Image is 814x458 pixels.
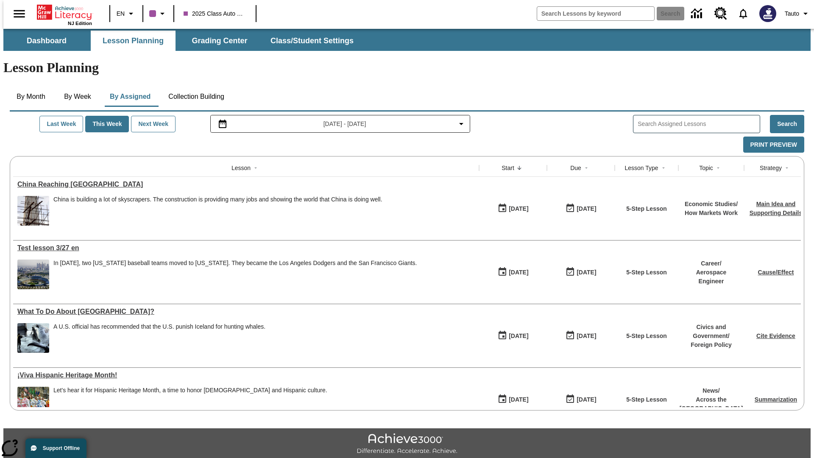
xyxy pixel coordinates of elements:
button: Select the date range menu item [214,119,467,129]
img: Avatar [759,5,776,22]
a: Home [37,4,92,21]
div: ¡Viva Hispanic Heritage Month! [17,371,475,379]
div: Test lesson 3/27 en [17,244,475,252]
div: Topic [699,164,713,172]
button: Select a new avatar [754,3,781,25]
span: [DATE] - [DATE] [323,120,366,128]
p: 5-Step Lesson [626,395,667,404]
button: Support Offline [25,438,86,458]
div: SubNavbar [3,31,361,51]
div: In [DATE], two [US_STATE] baseball teams moved to [US_STATE]. They became the Los Angeles Dodgers... [53,260,417,267]
input: Search Assigned Lessons [638,118,760,130]
button: Language: EN, Select a language [113,6,140,21]
div: Let's hear it for Hispanic Heritage Month, a time to honor Hispanic Americans and Hispanic culture. [53,387,327,416]
svg: Collapse Date Range Filter [456,119,466,129]
img: Construction workers working on a steel structure at a construction site, with a skyscraper in th... [17,196,49,226]
div: Let's hear it for Hispanic Heritage Month, a time to honor [DEMOGRAPHIC_DATA] and Hispanic culture. [53,387,327,394]
p: Aerospace Engineer [683,268,740,286]
p: How Markets Work [685,209,738,218]
button: Sort [514,163,524,173]
a: ¡Viva Hispanic Heritage Month! , Lessons [17,371,475,379]
div: Lesson [231,164,251,172]
button: 09/15/25: First time the lesson was available [495,328,531,344]
button: By Assigned [103,87,157,107]
button: Collection Building [162,87,231,107]
div: A U.S. official has recommended that the U.S. punish Iceland for hunting whales. [53,323,265,353]
button: 09/21/25: Last day the lesson can be accessed [563,391,599,408]
div: China is building a lot of skyscrapers. The construction is providing many jobs and showing the w... [53,196,382,226]
a: Main Idea and Supporting Details [750,201,802,216]
a: Notifications [732,3,754,25]
div: [DATE] [577,394,596,405]
img: Achieve3000 Differentiate Accelerate Achieve [357,433,457,455]
button: Open side menu [7,1,32,26]
button: Sort [251,163,261,173]
button: 09/18/25: Last day the lesson can be accessed [563,201,599,217]
a: Cause/Effect [758,269,794,276]
div: In 1958, two New York baseball teams moved to California. They became the Los Angeles Dodgers and... [53,260,417,289]
button: Sort [581,163,591,173]
div: [DATE] [509,331,528,341]
button: By Week [56,87,99,107]
p: Economic Studies / [685,200,738,209]
p: Career / [683,259,740,268]
div: SubNavbar [3,29,811,51]
p: Foreign Policy [683,341,740,349]
div: What To Do About Iceland? [17,308,475,316]
img: A photograph of Hispanic women participating in a parade celebrating Hispanic culture. The women ... [17,387,49,416]
button: Sort [658,163,669,173]
a: Cite Evidence [756,332,795,339]
p: News / [680,386,743,395]
a: China Reaching New Heights, Lessons [17,181,475,188]
div: China is building a lot of skyscrapers. The construction is providing many jobs and showing the w... [53,196,382,203]
button: Class/Student Settings [264,31,360,51]
button: Sort [713,163,723,173]
span: NJ Edition [68,21,92,26]
div: [DATE] [509,394,528,405]
a: Summarization [755,396,797,403]
button: 09/15/25: First time the lesson was available [495,264,531,280]
input: search field [537,7,654,20]
span: EN [117,9,125,18]
img: Whale corpse being sprayed with water. [17,323,49,353]
span: Tauto [785,9,799,18]
div: [DATE] [577,204,596,214]
div: [DATE] [509,204,528,214]
a: Resource Center, Will open in new tab [709,2,732,25]
button: Print Preview [743,137,804,153]
button: 09/15/25: Last day the lesson can be accessed [563,264,599,280]
button: Class color is purple. Change class color [146,6,171,21]
div: Strategy [760,164,782,172]
button: 09/17/25: First time the lesson was available [495,201,531,217]
span: Support Offline [43,445,80,451]
span: 2025 Class Auto Grade 13 [184,9,246,18]
div: Start [502,164,514,172]
button: Last Week [39,116,83,132]
button: This Week [85,116,129,132]
button: 09/15/25: First time the lesson was available [495,391,531,408]
a: What To Do About Iceland? , Lessons [17,308,475,316]
p: 5-Step Lesson [626,332,667,341]
div: [DATE] [577,331,596,341]
div: A U.S. official has recommended that the U.S. punish Iceland for hunting whales. [53,323,265,330]
p: 5-Step Lesson [626,204,667,213]
button: 09/16/25: Last day the lesson can be accessed [563,328,599,344]
p: Civics and Government / [683,323,740,341]
a: Test lesson 3/27 en, Lessons [17,244,475,252]
img: Dodgers stadium. [17,260,49,289]
div: Home [37,3,92,26]
div: Due [570,164,581,172]
p: Across the [GEOGRAPHIC_DATA] [680,395,743,413]
button: Sort [782,163,792,173]
button: Profile/Settings [781,6,814,21]
button: Lesson Planning [91,31,176,51]
h1: Lesson Planning [3,60,811,75]
p: 5-Step Lesson [626,268,667,277]
div: [DATE] [577,267,596,278]
button: Dashboard [4,31,89,51]
button: Grading Center [177,31,262,51]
